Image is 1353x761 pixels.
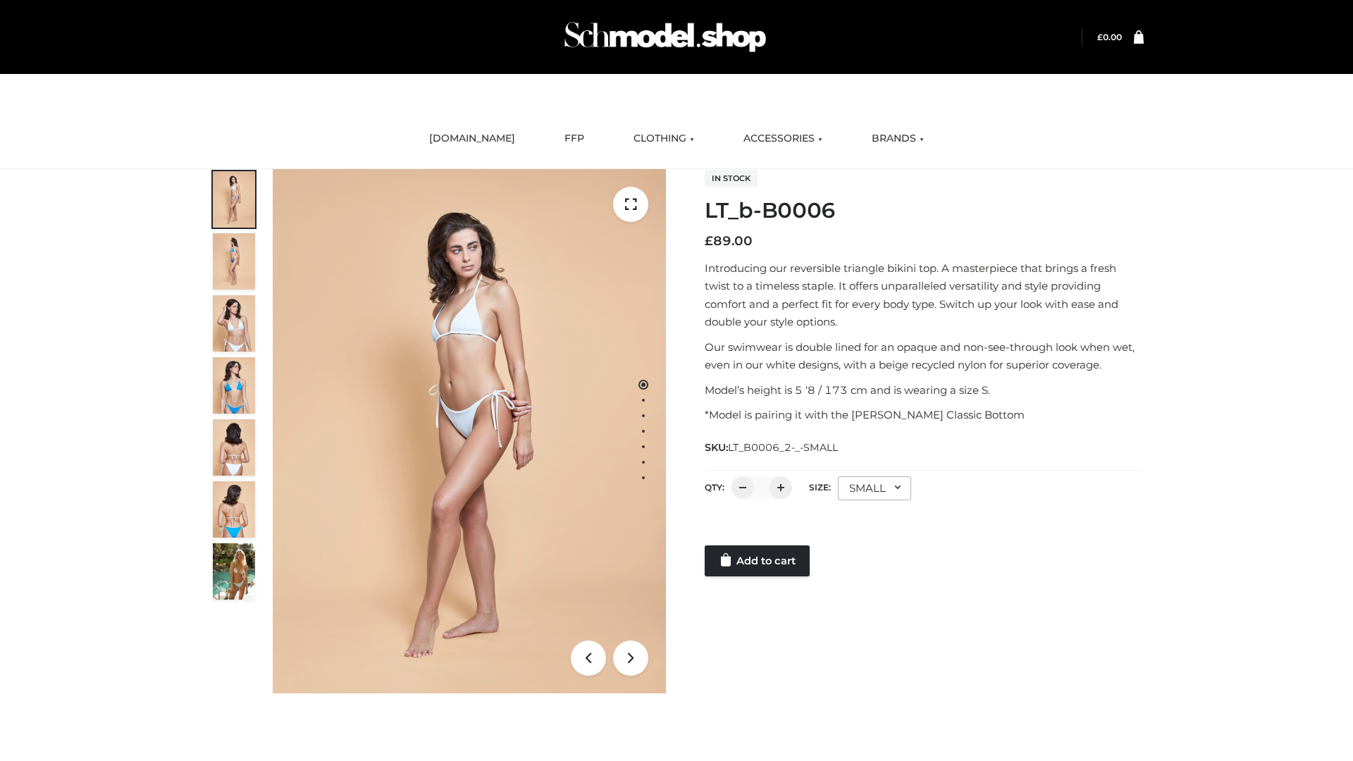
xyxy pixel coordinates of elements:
[705,233,713,249] span: £
[809,482,831,493] label: Size:
[705,170,758,187] span: In stock
[705,259,1144,331] p: Introducing our reversible triangle bikini top. A masterpiece that brings a fresh twist to a time...
[213,543,255,600] img: Arieltop_CloudNine_AzureSky2.jpg
[419,123,526,154] a: [DOMAIN_NAME]
[861,123,934,154] a: BRANDS
[705,406,1144,424] p: *Model is pairing it with the [PERSON_NAME] Classic Bottom
[728,441,838,454] span: LT_B0006_2-_-SMALL
[213,233,255,290] img: ArielClassicBikiniTop_CloudNine_AzureSky_OW114ECO_2-scaled.jpg
[705,338,1144,374] p: Our swimwear is double lined for an opaque and non-see-through look when wet, even in our white d...
[213,357,255,414] img: ArielClassicBikiniTop_CloudNine_AzureSky_OW114ECO_4-scaled.jpg
[1097,32,1122,42] bdi: 0.00
[213,171,255,228] img: ArielClassicBikiniTop_CloudNine_AzureSky_OW114ECO_1-scaled.jpg
[705,381,1144,400] p: Model’s height is 5 ‘8 / 173 cm and is wearing a size S.
[705,482,724,493] label: QTY:
[213,295,255,352] img: ArielClassicBikiniTop_CloudNine_AzureSky_OW114ECO_3-scaled.jpg
[623,123,705,154] a: CLOTHING
[213,419,255,476] img: ArielClassicBikiniTop_CloudNine_AzureSky_OW114ECO_7-scaled.jpg
[705,233,753,249] bdi: 89.00
[213,481,255,538] img: ArielClassicBikiniTop_CloudNine_AzureSky_OW114ECO_8-scaled.jpg
[1097,32,1122,42] a: £0.00
[838,476,911,500] div: SMALL
[705,545,810,576] a: Add to cart
[273,169,666,693] img: ArielClassicBikiniTop_CloudNine_AzureSky_OW114ECO_1
[733,123,833,154] a: ACCESSORIES
[1097,32,1103,42] span: £
[560,9,771,65] img: Schmodel Admin 964
[705,439,839,456] span: SKU:
[705,198,1144,223] h1: LT_b-B0006
[554,123,595,154] a: FFP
